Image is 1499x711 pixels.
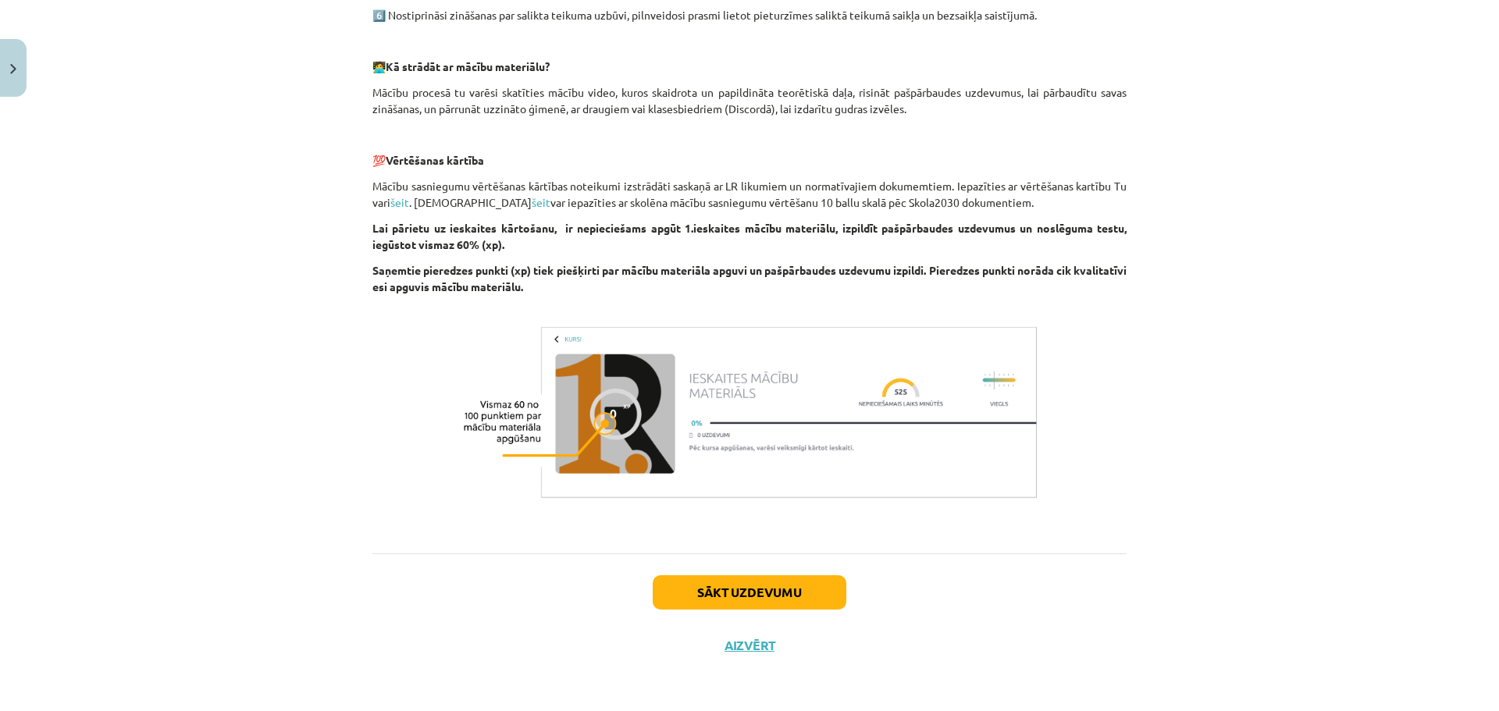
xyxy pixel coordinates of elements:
strong: Vērtēšanas kārtība [386,153,484,167]
p: 💯 [372,152,1127,169]
img: icon-close-lesson-0947bae3869378f0d4975bcd49f059093ad1ed9edebbc8119c70593378902aed.svg [10,64,16,74]
p: Mācību procesā tu varēsi skatīties mācību video, kuros skaidrota un papildināta teorētiskā daļa, ... [372,84,1127,117]
p: Mācību sasniegumu vērtēšanas kārtības noteikumi izstrādāti saskaņā ar LR likumiem un normatīvajie... [372,178,1127,211]
strong: Saņemtie pieredzes punkti (xp) tiek piešķirti par mācību materiāla apguvi un pašpārbaudes uzdevum... [372,263,1127,293]
strong: 🧑‍💻Kā strādāt ar mācību materiālu? [372,59,550,73]
a: šeit [532,195,550,209]
button: Aizvērt [720,638,779,653]
a: šeit [390,195,409,209]
p: 6️⃣ Nostiprināsi zināšanas par salikta teikuma uzbūvi, pilnveidosi prasmi lietot pieturzīmes sali... [372,7,1127,23]
button: Sākt uzdevumu [653,575,846,610]
strong: Lai pārietu uz ieskaites kārtošanu, ir nepieciešams apgūt 1.ieskaites mācību materiālu, izpildīt ... [372,221,1127,251]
